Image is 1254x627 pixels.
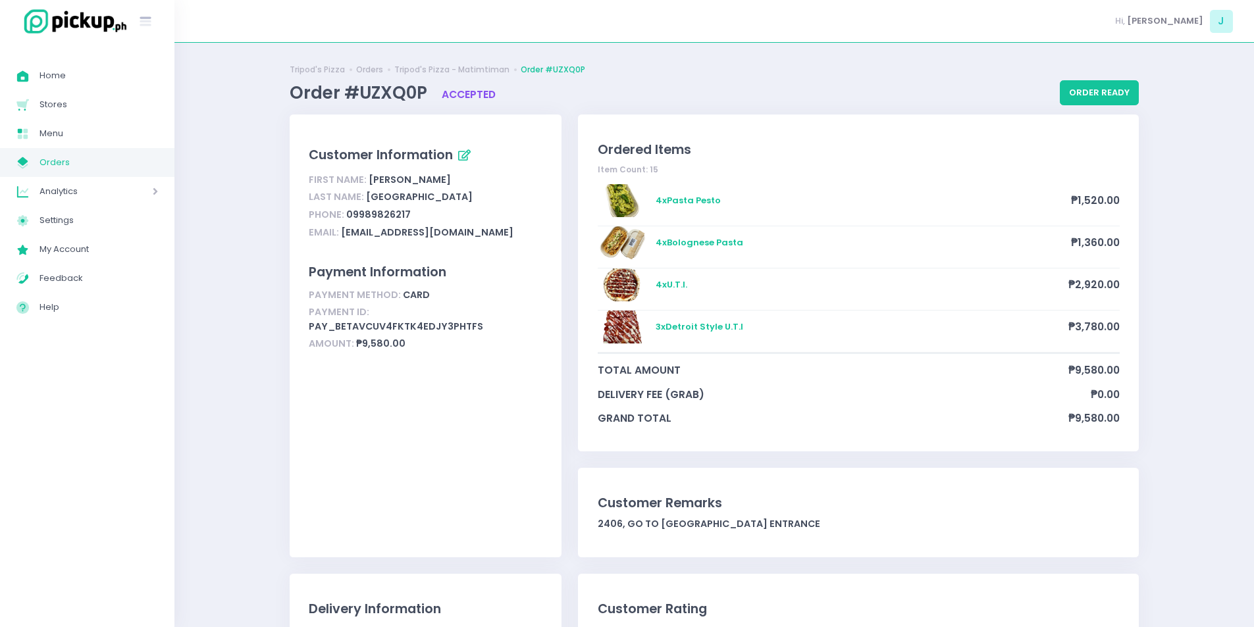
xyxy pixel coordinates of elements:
div: 09989826217 [309,206,542,224]
div: [PERSON_NAME] [309,171,542,189]
span: First Name: [309,173,367,186]
span: Stores [39,96,158,113]
div: Customer Remarks [598,493,1120,513]
span: J [1210,10,1233,33]
span: Email: [309,226,339,239]
span: Amount: [309,337,354,350]
span: Orders [39,154,158,171]
span: Order #UZXQ0P [290,81,431,105]
span: Payment Method: [309,288,401,301]
div: Customer Rating [598,599,1120,618]
span: Help [39,299,158,316]
span: Hi, [1115,14,1125,28]
span: grand total [598,411,1068,426]
span: accepted [442,88,496,101]
span: Home [39,67,158,84]
span: ₱9,580.00 [1068,411,1120,426]
img: logo [16,7,128,36]
div: [GEOGRAPHIC_DATA] [309,189,542,207]
div: pay_BETaVcUv4FkTk4EdjY3PhtFS [309,304,542,336]
div: [EMAIL_ADDRESS][DOMAIN_NAME] [309,224,542,241]
span: [PERSON_NAME] [1127,14,1203,28]
a: Order #UZXQ0P [521,64,585,76]
div: Payment Information [309,263,542,282]
div: Delivery Information [309,599,542,618]
span: total amount [598,363,1068,378]
span: Last Name: [309,190,364,203]
a: Tripod's Pizza [290,64,345,76]
span: Settings [39,212,158,229]
div: ₱9,580.00 [309,336,542,353]
span: Analytics [39,183,115,200]
span: My Account [39,241,158,258]
span: Menu [39,125,158,142]
div: card [309,286,542,304]
button: order ready [1060,80,1139,105]
div: Ordered Items [598,140,1120,159]
span: ₱0.00 [1091,387,1120,402]
span: Payment ID: [309,305,369,318]
span: delivery fee (grab) [598,387,1091,402]
div: Customer Information [309,145,542,167]
div: 2406, Go to [GEOGRAPHIC_DATA] entrance [598,517,1120,531]
span: Feedback [39,270,158,287]
div: Item Count: 15 [598,164,1120,176]
span: ₱9,580.00 [1068,363,1120,378]
span: Phone: [309,208,344,221]
a: Orders [356,64,383,76]
a: Tripod's Pizza - Matimtiman [394,64,509,76]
